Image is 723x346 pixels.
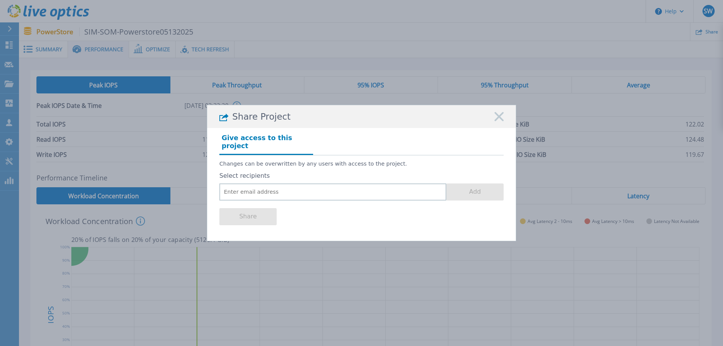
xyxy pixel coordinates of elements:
input: Enter email address [219,183,446,201]
label: Select recipients [219,172,504,179]
h4: Give access to this project [219,132,313,155]
p: Changes can be overwritten by any users with access to the project. [219,161,504,167]
button: Share [219,208,277,225]
span: Share Project [232,112,291,122]
button: Add [446,183,504,201]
